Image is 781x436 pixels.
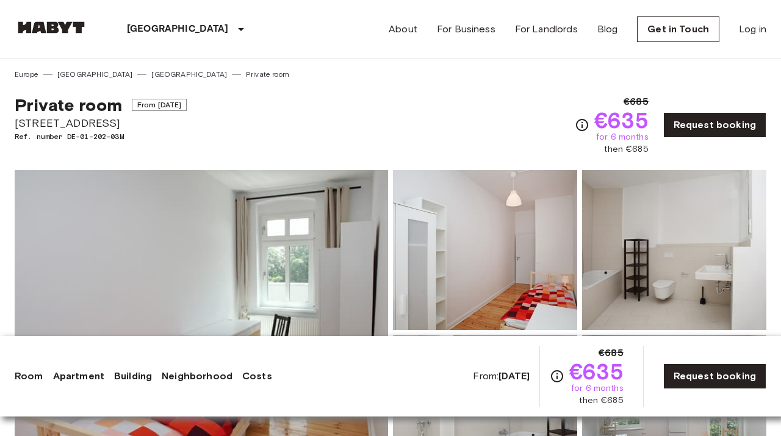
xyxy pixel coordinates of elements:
[15,21,88,34] img: Habyt
[15,115,187,131] span: [STREET_ADDRESS]
[594,109,649,131] span: €635
[575,118,589,132] svg: Check cost overview for full price breakdown. Please note that discounts apply to new joiners onl...
[437,22,495,37] a: For Business
[637,16,719,42] a: Get in Touch
[597,22,618,37] a: Blog
[162,369,232,384] a: Neighborhood
[604,143,648,155] span: then €685
[151,69,227,80] a: [GEOGRAPHIC_DATA]
[624,95,649,109] span: €685
[15,131,187,142] span: Ref. number DE-01-202-03M
[579,395,623,407] span: then €685
[569,360,624,382] span: €635
[15,95,122,115] span: Private room
[596,131,649,143] span: for 6 months
[393,170,577,330] img: Picture of unit DE-01-202-03M
[15,369,43,384] a: Room
[246,69,289,80] a: Private room
[550,369,564,384] svg: Check cost overview for full price breakdown. Please note that discounts apply to new joiners onl...
[473,370,530,383] span: From:
[132,99,187,111] span: From [DATE]
[127,22,229,37] p: [GEOGRAPHIC_DATA]
[53,369,104,384] a: Apartment
[571,382,624,395] span: for 6 months
[498,370,530,382] b: [DATE]
[663,363,766,389] a: Request booking
[599,346,624,360] span: €685
[15,69,38,80] a: Europe
[389,22,417,37] a: About
[114,369,152,384] a: Building
[582,170,766,330] img: Picture of unit DE-01-202-03M
[57,69,133,80] a: [GEOGRAPHIC_DATA]
[663,112,766,138] a: Request booking
[242,369,272,384] a: Costs
[515,22,578,37] a: For Landlords
[739,22,766,37] a: Log in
